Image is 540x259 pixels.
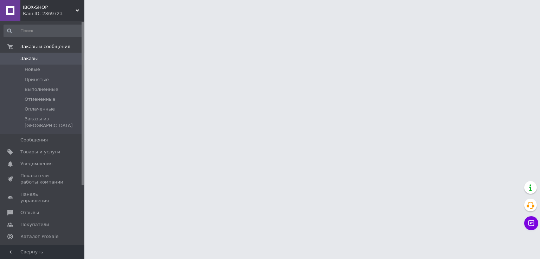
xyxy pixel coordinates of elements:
[20,173,65,185] span: Показатели работы компании
[20,44,70,50] span: Заказы и сообщения
[20,233,58,240] span: Каталог ProSale
[23,11,84,17] div: Ваш ID: 2869723
[25,96,55,102] span: Отмененные
[25,106,55,112] span: Оплаченные
[20,221,49,228] span: Покупатели
[4,25,83,37] input: Поиск
[20,55,38,62] span: Заказы
[20,149,60,155] span: Товары и услуги
[25,66,40,73] span: Новые
[20,137,48,143] span: Сообщения
[20,210,39,216] span: Отзывы
[20,191,65,204] span: Панель управления
[25,86,58,93] span: Выполненные
[25,116,82,128] span: Заказы из [GEOGRAPHIC_DATA]
[20,161,52,167] span: Уведомления
[524,216,538,230] button: Чат с покупателем
[25,77,49,83] span: Принятые
[23,4,76,11] span: IBOX-SHOP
